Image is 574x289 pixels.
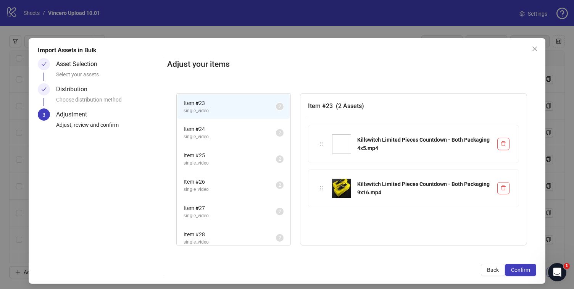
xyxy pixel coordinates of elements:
span: single_video [184,212,276,220]
span: 2 [279,157,281,162]
iframe: Intercom live chat [548,263,566,281]
span: Item # 23 [184,99,276,107]
span: Item # 24 [184,125,276,133]
span: check [41,87,47,92]
span: 2 [279,104,281,109]
span: single_video [184,186,276,193]
span: check [41,61,47,67]
span: holder [319,141,324,147]
sup: 2 [276,129,284,137]
span: ( 2 Assets ) [336,102,364,110]
span: 3 [42,112,45,118]
span: Item # 27 [184,204,276,212]
h2: Adjust your items [167,58,536,71]
span: 2 [279,130,281,136]
span: Item # 26 [184,178,276,186]
span: single_video [184,160,276,167]
div: Killswitch Limited Pieces Countdown - Both Packaging 4x5.mp4 [357,136,491,152]
button: Confirm [505,264,536,276]
div: Adjust, review and confirm [56,121,161,134]
div: Asset Selection [56,58,103,70]
div: Choose distribution method [56,95,161,108]
span: holder [319,186,324,191]
img: Killswitch Limited Pieces Countdown - Both Packaging 4x5.mp4 [332,134,351,153]
div: Import Assets in Bulk [38,46,536,55]
span: Back [487,267,499,273]
img: Killswitch Limited Pieces Countdown - Both Packaging 9x16.mp4 [332,179,351,198]
span: 1 [564,263,570,269]
div: holder [318,184,326,192]
button: Back [481,264,505,276]
span: Item # 25 [184,151,276,160]
span: Item # 28 [184,230,276,239]
span: single_video [184,133,276,140]
button: Delete [497,182,510,194]
div: holder [318,140,326,148]
div: Killswitch Limited Pieces Countdown - Both Packaging 9x16.mp4 [357,180,491,197]
h3: Item # 23 [308,101,519,111]
span: delete [501,141,506,146]
sup: 2 [276,181,284,189]
div: Adjustment [56,108,93,121]
span: delete [501,185,506,191]
button: Delete [497,138,510,150]
span: 2 [279,235,281,241]
span: close [532,46,538,52]
div: Distribution [56,83,94,95]
sup: 2 [276,155,284,163]
div: Select your assets [56,70,161,83]
sup: 2 [276,234,284,242]
span: 2 [279,182,281,188]
sup: 2 [276,103,284,110]
span: single_video [184,107,276,115]
sup: 2 [276,208,284,215]
span: Confirm [511,267,530,273]
span: single_video [184,239,276,246]
button: Close [529,43,541,55]
span: 2 [279,209,281,214]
